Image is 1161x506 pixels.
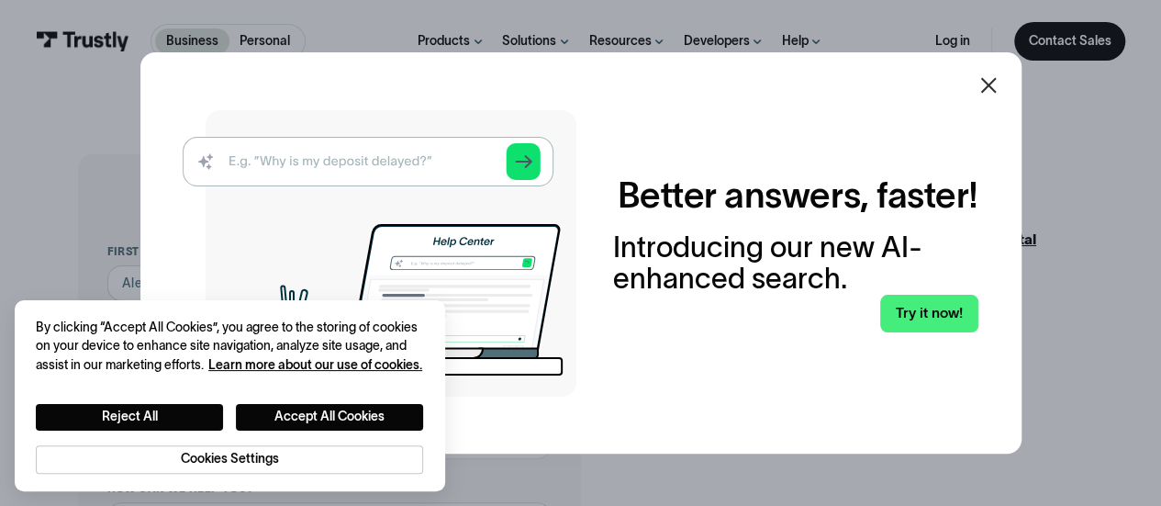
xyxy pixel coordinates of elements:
[15,300,445,491] div: Cookie banner
[236,404,423,431] button: Accept All Cookies
[36,319,423,376] div: By clicking “Accept All Cookies”, you agree to the storing of cookies on your device to enhance s...
[612,231,977,295] div: Introducing our new AI-enhanced search.
[617,174,977,217] h2: Better answers, faster!
[36,404,223,431] button: Reject All
[36,319,423,474] div: Privacy
[880,295,977,332] a: Try it now!
[208,358,422,372] a: More information about your privacy, opens in a new tab
[36,445,423,474] button: Cookies Settings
